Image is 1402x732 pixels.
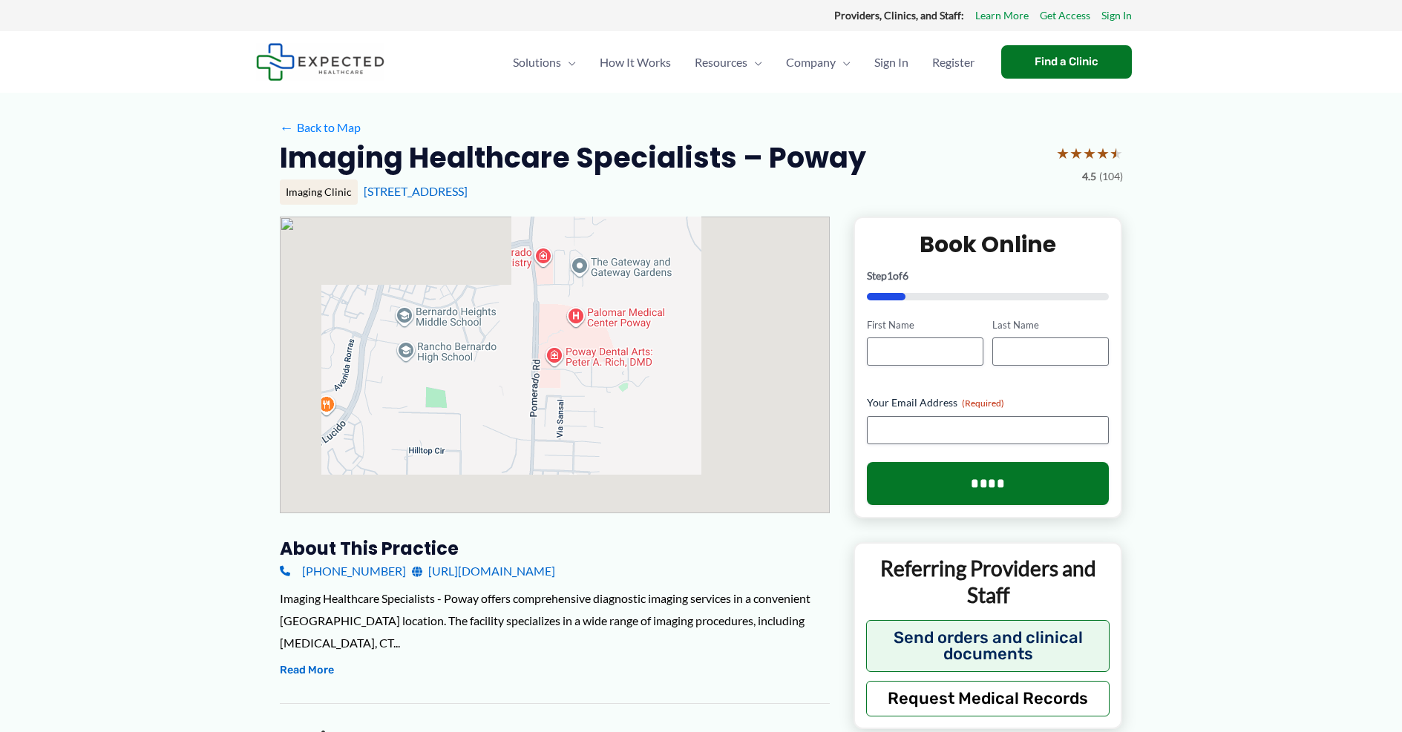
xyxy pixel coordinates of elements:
[836,36,851,88] span: Menu Toggle
[280,537,830,560] h3: About this practice
[1096,139,1110,167] span: ★
[501,36,588,88] a: SolutionsMenu Toggle
[866,681,1110,716] button: Request Medical Records
[920,36,986,88] a: Register
[1069,139,1083,167] span: ★
[1099,167,1123,186] span: (104)
[1001,45,1132,79] a: Find a Clinic
[834,9,964,22] strong: Providers, Clinics, and Staff:
[867,395,1110,410] label: Your Email Address
[280,120,294,134] span: ←
[786,36,836,88] span: Company
[280,587,830,653] div: Imaging Healthcare Specialists - Poway offers comprehensive diagnostic imaging services in a conv...
[364,184,468,198] a: [STREET_ADDRESS]
[867,271,1110,281] p: Step of
[1056,139,1069,167] span: ★
[412,560,555,582] a: [URL][DOMAIN_NAME]
[695,36,747,88] span: Resources
[903,269,908,282] span: 6
[513,36,561,88] span: Solutions
[932,36,974,88] span: Register
[866,620,1110,672] button: Send orders and clinical documents
[588,36,683,88] a: How It Works
[600,36,671,88] span: How It Works
[887,269,893,282] span: 1
[501,36,986,88] nav: Primary Site Navigation
[256,43,384,81] img: Expected Healthcare Logo - side, dark font, small
[962,398,1004,409] span: (Required)
[774,36,862,88] a: CompanyMenu Toggle
[874,36,908,88] span: Sign In
[862,36,920,88] a: Sign In
[280,179,358,205] div: Imaging Clinic
[1083,139,1096,167] span: ★
[992,318,1109,332] label: Last Name
[561,36,576,88] span: Menu Toggle
[867,230,1110,259] h2: Book Online
[975,6,1029,25] a: Learn More
[1082,167,1096,186] span: 4.5
[683,36,774,88] a: ResourcesMenu Toggle
[280,560,406,582] a: [PHONE_NUMBER]
[747,36,762,88] span: Menu Toggle
[280,139,866,176] h2: Imaging Healthcare Specialists – Poway
[1110,139,1123,167] span: ★
[866,555,1110,609] p: Referring Providers and Staff
[280,116,361,139] a: ←Back to Map
[280,662,334,679] button: Read More
[1040,6,1090,25] a: Get Access
[867,318,983,332] label: First Name
[1101,6,1132,25] a: Sign In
